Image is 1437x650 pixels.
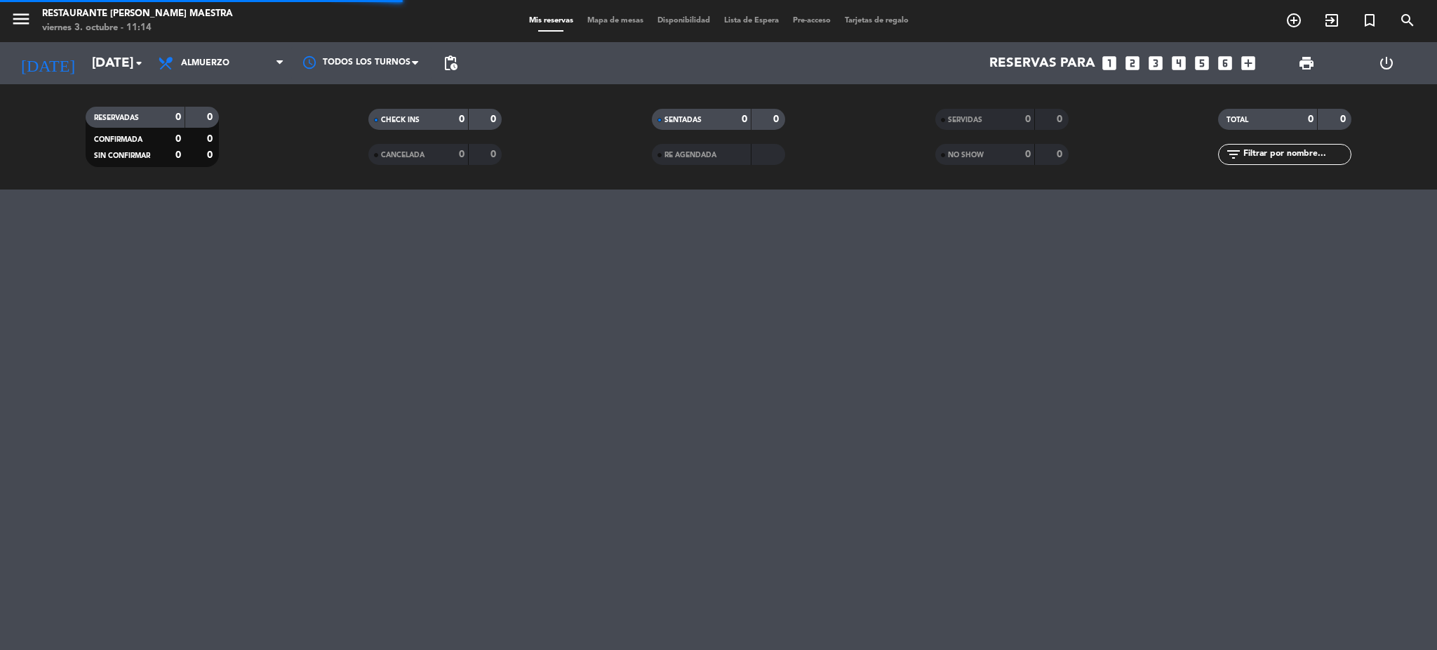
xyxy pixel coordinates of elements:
strong: 0 [1057,150,1065,159]
i: exit_to_app [1323,12,1340,29]
i: looks_5 [1193,54,1211,72]
span: Reservas para [989,55,1095,71]
i: looks_3 [1147,54,1165,72]
strong: 0 [207,112,215,122]
span: Mis reservas [522,17,580,25]
span: CHECK INS [381,117,420,124]
i: looks_4 [1170,54,1188,72]
strong: 0 [207,134,215,144]
span: SERVIDAS [948,117,982,124]
span: Tarjetas de regalo [838,17,916,25]
span: RESERVADAS [94,114,139,121]
i: [DATE] [11,48,85,79]
span: Disponibilidad [650,17,717,25]
strong: 0 [459,114,464,124]
span: SENTADAS [664,117,702,124]
i: looks_one [1100,54,1118,72]
span: SIN CONFIRMAR [94,152,150,159]
span: CANCELADA [381,152,425,159]
i: arrow_drop_down [131,55,147,72]
span: print [1298,55,1315,72]
i: add_box [1239,54,1257,72]
i: add_circle_outline [1285,12,1302,29]
i: looks_two [1123,54,1142,72]
i: filter_list [1225,146,1242,163]
button: menu [11,8,32,34]
strong: 0 [175,134,181,144]
i: power_settings_new [1378,55,1395,72]
strong: 0 [207,150,215,160]
strong: 0 [742,114,747,124]
strong: 0 [175,150,181,160]
strong: 0 [1340,114,1349,124]
i: turned_in_not [1361,12,1378,29]
strong: 0 [490,114,499,124]
strong: 0 [490,150,499,159]
span: Lista de Espera [717,17,786,25]
i: search [1399,12,1416,29]
span: Mapa de mesas [580,17,650,25]
span: CONFIRMADA [94,136,142,143]
input: Filtrar por nombre... [1242,147,1351,162]
strong: 0 [1025,114,1031,124]
span: RE AGENDADA [664,152,716,159]
span: Almuerzo [181,58,229,68]
div: viernes 3. octubre - 11:14 [42,21,233,35]
span: Pre-acceso [786,17,838,25]
strong: 0 [1025,150,1031,159]
strong: 0 [1308,114,1314,124]
span: pending_actions [442,55,459,72]
span: TOTAL [1227,117,1248,124]
span: NO SHOW [948,152,984,159]
i: looks_6 [1216,54,1234,72]
strong: 0 [773,114,782,124]
strong: 0 [1057,114,1065,124]
strong: 0 [459,150,464,159]
i: menu [11,8,32,29]
strong: 0 [175,112,181,122]
div: Restaurante [PERSON_NAME] Maestra [42,7,233,21]
div: LOG OUT [1346,42,1426,84]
